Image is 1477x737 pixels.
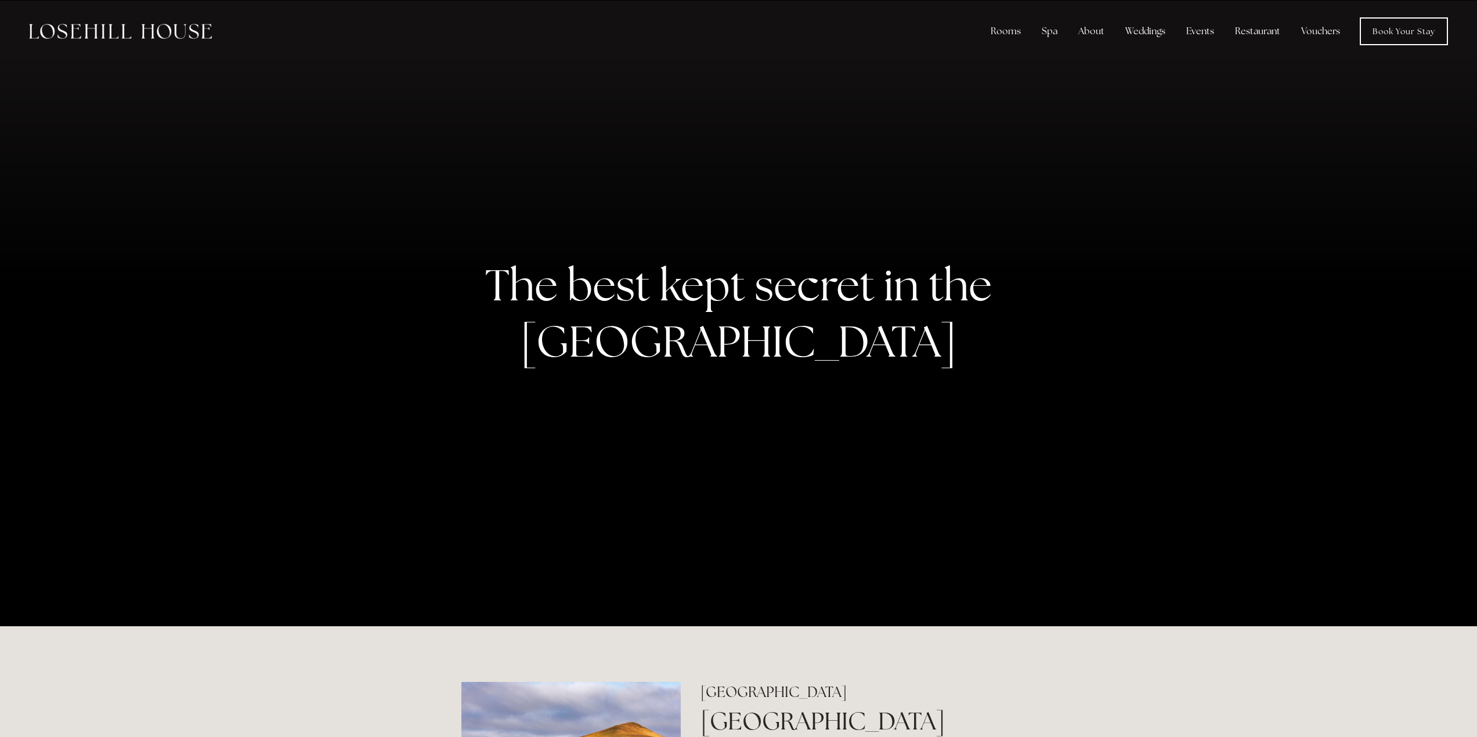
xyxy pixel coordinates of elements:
a: Vouchers [1292,20,1349,43]
h2: [GEOGRAPHIC_DATA] [700,682,1016,702]
a: Book Your Stay [1360,17,1448,45]
div: Restaurant [1226,20,1290,43]
div: Weddings [1116,20,1175,43]
div: About [1069,20,1114,43]
div: Rooms [981,20,1030,43]
strong: The best kept secret in the [GEOGRAPHIC_DATA] [485,256,1001,370]
div: Spa [1032,20,1067,43]
div: Events [1177,20,1223,43]
img: Losehill House [29,24,212,39]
